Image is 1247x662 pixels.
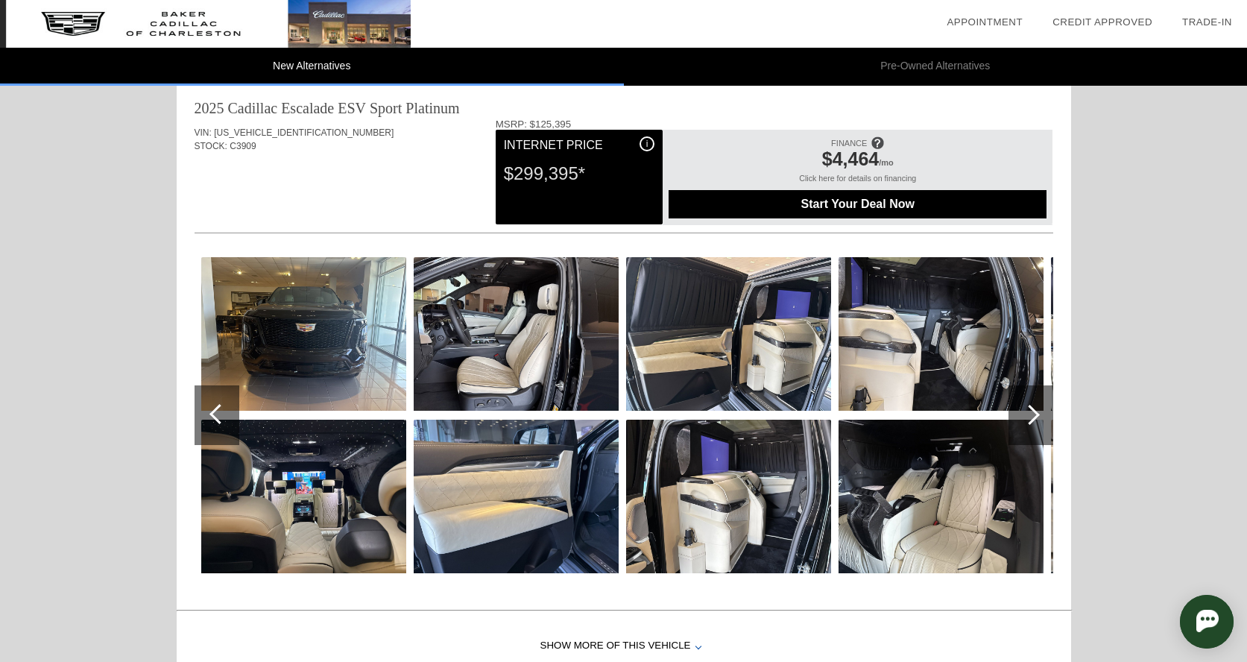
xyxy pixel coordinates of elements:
div: Sport Platinum [370,98,460,119]
span: STOCK: [195,141,227,151]
div: /mo [676,148,1039,174]
div: Internet Price [504,136,654,154]
img: 6333c52abbb858ea5e25b91577ee72d1.jpg [839,257,1044,411]
a: Credit Approved [1052,16,1152,28]
span: [US_VEHICLE_IDENTIFICATION_NUMBER] [214,127,394,138]
img: 4594531f2f59937cb59b363cdf6b9f2a.jpg [414,257,619,411]
img: 0a1b95a6174dd8acfc298e09352ea7fa.jpg [414,420,619,573]
span: Start Your Deal Now [687,198,1028,211]
img: 974751ce15f73f8007826d39e143b174.jpg [839,420,1044,573]
a: Appointment [947,16,1023,28]
span: C3909 [230,141,256,151]
span: VIN: [195,127,212,138]
img: 8e0d12401f3fc43764fc14886f369776.jpg [626,257,831,411]
span: $4,464 [822,148,879,169]
img: 389bccb351fe9eac00c310fbd4b1507f.jpg [201,420,406,573]
iframe: Chat Assistance [1113,581,1247,662]
img: 3ca96740a8ec0b37e51722985e0143f7.jpg [201,257,406,411]
div: MSRP: $125,395 [496,119,1053,130]
span: FINANCE [831,139,867,148]
a: Trade-In [1182,16,1232,28]
img: 01ffb3be64092dc125eb2180c00710fc.jpg [626,420,831,573]
div: Click here for details on financing [669,174,1046,190]
div: i [640,136,654,151]
div: $299,395* [504,154,654,193]
div: 2025 Cadillac Escalade ESV [195,98,367,119]
div: Quoted on [DATE] 10:01:01 PM [195,189,1053,212]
